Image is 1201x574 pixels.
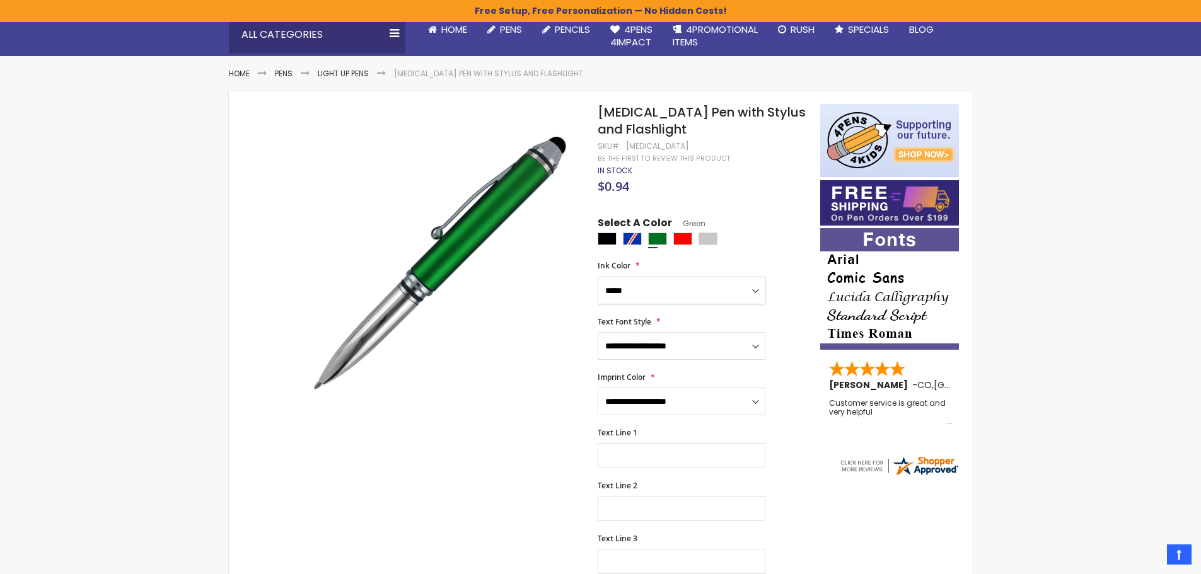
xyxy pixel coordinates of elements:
[610,23,653,49] span: 4Pens 4impact
[598,154,730,163] a: Be the first to review this product
[229,68,250,79] a: Home
[598,260,630,271] span: Ink Color
[598,103,806,138] span: [MEDICAL_DATA] Pen with Stylus and Flashlight
[673,23,758,49] span: 4PROMOTIONAL ITEMS
[598,216,672,233] span: Select A Color
[917,379,932,391] span: CO
[532,16,600,43] a: Pencils
[555,23,590,36] span: Pencils
[934,379,1026,391] span: [GEOGRAPHIC_DATA]
[598,141,621,151] strong: SKU
[699,232,717,245] div: Silver
[318,68,369,79] a: Light Up Pens
[598,427,637,438] span: Text Line 1
[1097,540,1201,574] iframe: Google Customer Reviews
[598,165,632,176] span: In stock
[838,469,960,479] a: 4pens.com certificate URL
[838,454,960,477] img: 4pens.com widget logo
[598,533,637,544] span: Text Line 3
[293,122,581,410] img: kyra_side_green_1.jpg
[663,16,768,57] a: 4PROMOTIONALITEMS
[418,16,477,43] a: Home
[673,232,692,245] div: Red
[909,23,934,36] span: Blog
[820,180,959,226] img: Free shipping on orders over $199
[820,228,959,350] img: font-personalization-examples
[768,16,825,43] a: Rush
[598,166,632,176] div: Availability
[394,69,583,79] li: [MEDICAL_DATA] Pen with Stylus and Flashlight
[275,68,293,79] a: Pens
[598,232,617,245] div: Black
[912,379,1026,391] span: - ,
[600,16,663,57] a: 4Pens4impact
[229,16,405,54] div: All Categories
[829,379,912,391] span: [PERSON_NAME]
[598,480,637,491] span: Text Line 2
[626,141,689,151] div: [MEDICAL_DATA]
[672,218,705,229] span: Green
[899,16,944,43] a: Blog
[477,16,532,43] a: Pens
[598,372,646,382] span: Imprint Color
[825,16,899,43] a: Specials
[648,232,667,245] div: Green
[441,23,467,36] span: Home
[500,23,522,36] span: Pens
[829,399,951,426] div: Customer service is great and very helpful
[791,23,815,36] span: Rush
[820,104,959,177] img: 4pens 4 kids
[598,316,651,327] span: Text Font Style
[598,178,629,195] span: $0.94
[848,23,889,36] span: Specials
